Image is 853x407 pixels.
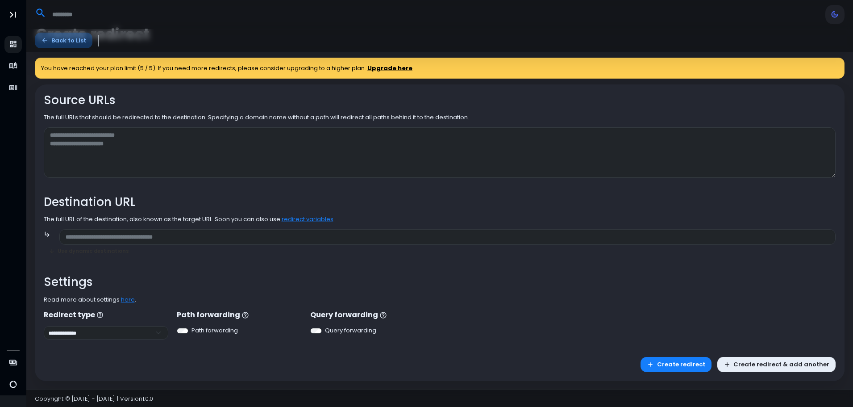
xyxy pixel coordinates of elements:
[121,295,135,304] a: here
[44,245,134,258] button: Use dynamic destinations
[191,326,238,335] label: Path forwarding
[641,357,712,373] button: Create redirect
[310,310,435,320] p: Query forwarding
[44,310,168,320] p: Redirect type
[35,394,153,403] span: Copyright © [DATE] - [DATE] | Version 1.0.0
[35,33,92,48] a: Back to List
[4,6,21,23] button: Toggle Aside
[44,295,836,304] p: Read more about settings .
[44,93,836,107] h2: Source URLs
[44,195,836,209] h2: Destination URL
[35,58,845,79] div: You have reached your plan limit (5 / 5). If you need more redirects, please consider upgrading t...
[282,215,333,223] a: redirect variables
[44,275,836,289] h2: Settings
[367,64,412,73] a: Upgrade here
[717,357,836,373] button: Create redirect & add another
[177,310,301,320] p: Path forwarding
[44,215,836,224] p: The full URL of the destination, also known as the target URL. Soon you can also use .
[325,326,376,335] label: Query forwarding
[44,113,836,122] p: The full URLs that should be redirected to the destination. Specifying a domain name without a pa...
